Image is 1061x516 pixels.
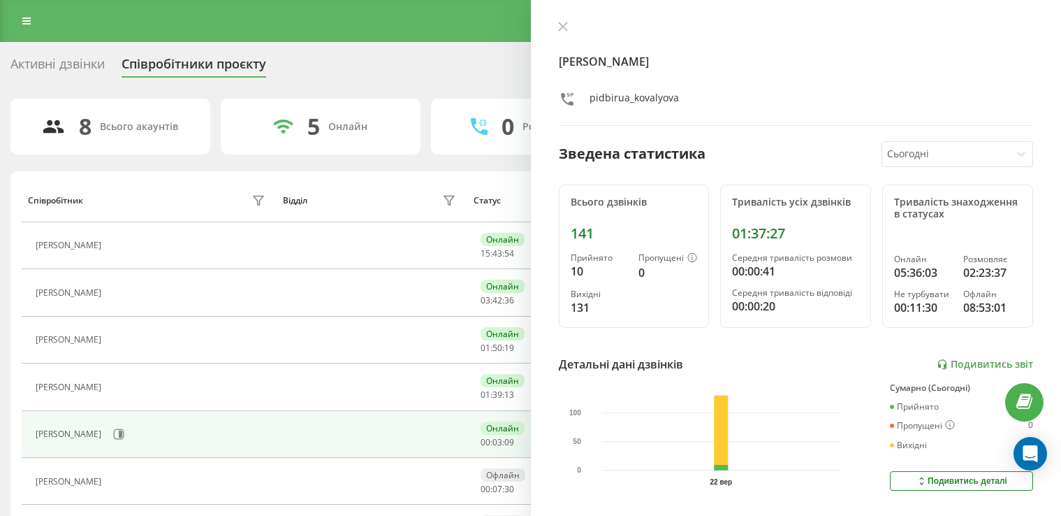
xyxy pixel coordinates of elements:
[481,233,525,246] div: Онлайн
[481,389,490,401] span: 01
[100,121,178,133] div: Всього акаунтів
[559,356,683,373] div: Детальні дані дзвінків
[571,225,698,242] div: 141
[502,113,514,140] div: 0
[710,478,732,486] text: 22 вер
[36,382,105,392] div: [PERSON_NAME]
[504,294,514,306] span: 36
[481,374,525,387] div: Онлайн
[36,288,105,298] div: [PERSON_NAME]
[890,440,927,450] div: Вихідні
[590,91,679,111] div: pidbirua_kovalyova
[481,294,490,306] span: 03
[894,255,952,264] div: Онлайн
[732,298,859,315] div: 00:00:20
[481,249,514,259] div: : :
[481,343,514,353] div: : :
[307,113,320,140] div: 5
[577,467,581,475] text: 0
[492,483,502,495] span: 07
[28,196,83,206] div: Співробітник
[573,438,581,445] text: 50
[890,420,955,431] div: Пропущені
[559,53,1034,70] h4: [PERSON_NAME]
[894,196,1021,220] div: Тривалість знаходження в статусах
[36,335,105,345] div: [PERSON_NAME]
[1014,437,1047,471] div: Open Intercom Messenger
[36,429,105,439] div: [PERSON_NAME]
[481,468,525,482] div: Офлайн
[504,248,514,259] span: 54
[638,264,697,281] div: 0
[1028,420,1033,431] div: 0
[492,342,502,354] span: 50
[122,57,266,78] div: Співробітники проєкту
[79,113,92,140] div: 8
[732,196,859,208] div: Тривалість усіх дзвінків
[481,342,490,354] span: 01
[10,57,105,78] div: Активні дзвінки
[36,477,105,487] div: [PERSON_NAME]
[492,294,502,306] span: 42
[963,289,1021,299] div: Офлайн
[492,389,502,401] span: 39
[916,475,1007,487] div: Подивитись деталі
[890,402,939,412] div: Прийнято
[522,121,590,133] div: Розмовляють
[732,288,859,298] div: Середня тривалість відповіді
[937,359,1033,371] a: Подивитись звіт
[569,409,581,417] text: 100
[732,263,859,280] div: 00:00:41
[559,143,705,164] div: Зведена статистика
[894,289,952,299] div: Не турбувати
[481,438,514,447] div: : :
[481,436,490,448] span: 00
[328,121,367,133] div: Онлайн
[504,483,514,495] span: 30
[890,471,1033,491] button: Подивитись деталі
[492,248,502,259] span: 43
[638,253,697,264] div: Пропущені
[504,342,514,354] span: 19
[481,390,514,400] div: : :
[474,196,501,206] div: Статус
[732,253,859,263] div: Середня тривалість розмови
[481,296,514,306] div: : :
[504,436,514,448] span: 09
[481,280,525,293] div: Онлайн
[481,327,525,341] div: Онлайн
[571,263,628,280] div: 10
[283,196,307,206] div: Відділ
[571,289,628,299] div: Вихідні
[571,253,628,263] div: Прийнято
[890,383,1033,393] div: Сумарно (Сьогодні)
[963,264,1021,281] div: 02:23:37
[963,299,1021,316] div: 08:53:01
[963,255,1021,264] div: Розмовляє
[504,389,514,401] span: 13
[481,422,525,435] div: Онлайн
[481,483,490,495] span: 00
[36,241,105,250] div: [PERSON_NAME]
[894,299,952,316] div: 00:11:30
[894,264,952,281] div: 05:36:03
[481,485,514,494] div: : :
[732,225,859,242] div: 01:37:27
[492,436,502,448] span: 03
[571,299,628,316] div: 131
[571,196,698,208] div: Всього дзвінків
[481,248,490,259] span: 15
